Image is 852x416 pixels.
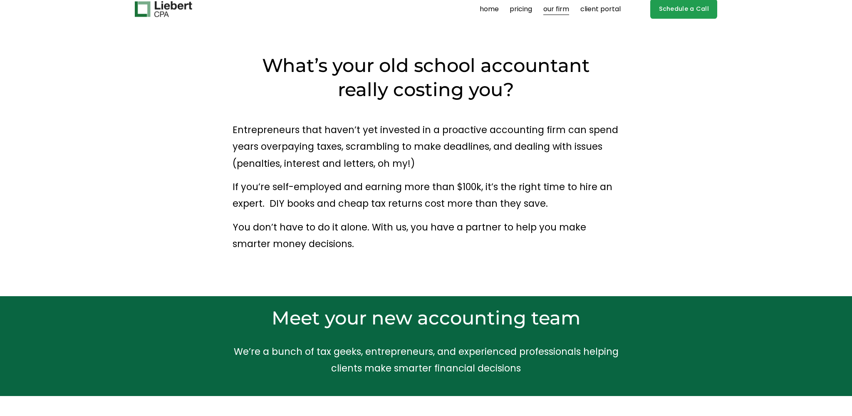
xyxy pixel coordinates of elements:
[233,306,619,330] h2: Meet your new accounting team
[580,2,621,16] a: client portal
[233,121,619,172] p: Entrepreneurs that haven’t yet invested in a proactive accounting firm can spend years overpaying...
[233,343,619,377] p: We’re a bunch of tax geeks, entrepreneurs, and experienced professionals helping clients make sma...
[480,2,499,16] a: home
[257,53,595,102] h2: What’s your old school accountant really costing you?
[510,2,532,16] a: pricing
[135,1,192,17] img: Liebert CPA
[233,219,619,253] p: You don’t have to do it alone. With us, you have a partner to help you make smarter money decisions.
[543,2,569,16] a: our firm
[233,178,619,212] p: If you’re self-employed and earning more than $100k, it’s the right time to hire an expert. DIY b...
